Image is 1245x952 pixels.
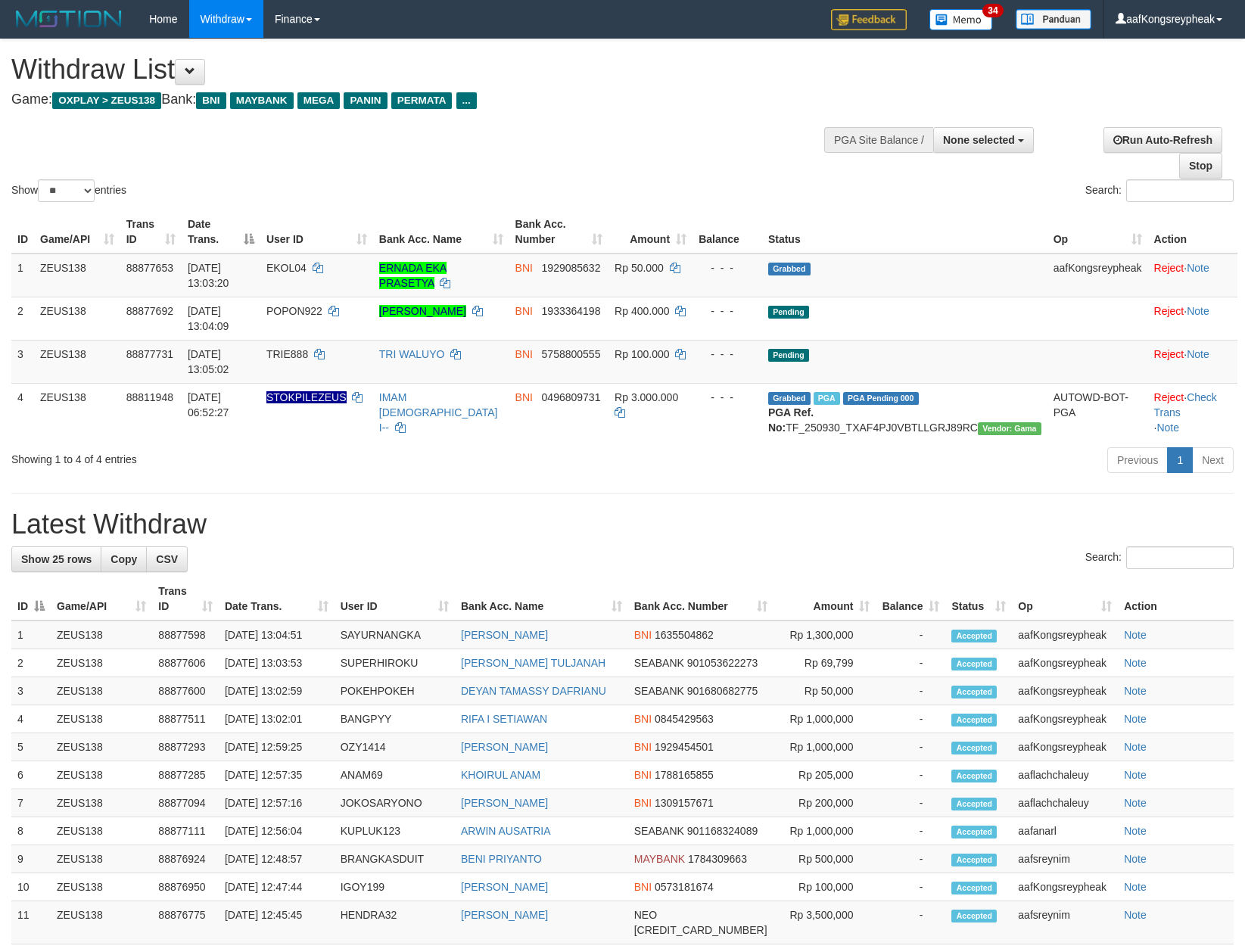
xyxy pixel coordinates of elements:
td: ZEUS138 [51,733,152,761]
td: 88877600 [152,677,219,705]
a: Note [1124,797,1147,809]
span: BNI [515,348,533,360]
td: 88877606 [152,649,219,677]
span: 34 [982,4,1003,17]
a: ERNADA EKA PRASETYA [379,262,447,289]
span: EKOL04 [266,262,307,274]
span: Copy 5758800555 to clipboard [542,348,601,360]
td: HENDRA32 [335,901,455,944]
td: - [876,733,945,761]
span: Copy 1309157671 to clipboard [655,797,714,809]
span: PANIN [344,92,387,109]
label: Search: [1085,546,1234,569]
td: TF_250930_TXAF4PJ0VBTLLGRJ89RC [762,383,1047,441]
td: 2 [11,649,51,677]
div: Showing 1 to 4 of 4 entries [11,446,507,467]
span: SEABANK [634,685,684,697]
td: aafsreynim [1012,845,1118,873]
td: Rp 1,000,000 [773,705,876,733]
td: - [876,845,945,873]
span: Copy 5859457105823572 to clipboard [634,924,767,936]
td: [DATE] 13:03:53 [219,649,335,677]
td: Rp 100,000 [773,873,876,901]
td: 88877111 [152,817,219,845]
a: Stop [1179,153,1222,179]
span: CSV [156,553,178,565]
td: [DATE] 12:48:57 [219,845,335,873]
th: ID: activate to sort column descending [11,577,51,621]
a: ARWIN AUSATRIA [461,825,551,837]
span: Accepted [951,882,997,894]
th: Amount: activate to sort column ascending [608,210,693,254]
a: Note [1124,685,1147,697]
td: OZY1414 [335,733,455,761]
span: Copy 0496809731 to clipboard [542,391,601,403]
div: - - - [699,347,756,362]
a: Note [1187,305,1209,317]
td: KUPLUK123 [335,817,455,845]
td: ZEUS138 [51,901,152,944]
span: Accepted [951,770,997,782]
a: Note [1124,713,1147,725]
td: ZEUS138 [51,677,152,705]
span: 88877731 [126,348,173,360]
input: Search: [1126,179,1234,202]
a: DEYAN TAMASSY DAFRIANU [461,685,606,697]
td: [DATE] 13:04:51 [219,621,335,649]
td: ZEUS138 [51,789,152,817]
span: BNI [634,881,652,893]
td: 88877285 [152,761,219,789]
td: ZEUS138 [34,254,120,297]
label: Show entries [11,179,126,202]
a: Reject [1154,391,1184,403]
span: MAYBANK [230,92,294,109]
td: aaflachchaleuy [1012,761,1118,789]
td: POKEHPOKEH [335,677,455,705]
td: - [876,873,945,901]
td: aafKongsreypheak [1012,733,1118,761]
a: KHOIRUL ANAM [461,769,540,781]
span: Copy 1635504862 to clipboard [655,629,714,641]
a: Note [1124,909,1147,921]
td: Rp 1,000,000 [773,733,876,761]
th: Game/API: activate to sort column ascending [34,210,120,254]
td: 1 [11,254,34,297]
td: [DATE] 13:02:59 [219,677,335,705]
th: User ID: activate to sort column ascending [260,210,373,254]
div: - - - [699,303,756,319]
span: 88877653 [126,262,173,274]
span: Copy 1929085632 to clipboard [542,262,601,274]
a: [PERSON_NAME] TULJANAH [461,657,605,669]
h1: Latest Withdraw [11,509,1234,540]
span: None selected [943,134,1015,146]
a: Note [1156,422,1179,434]
td: 88876775 [152,901,219,944]
span: [DATE] 06:52:27 [188,391,229,418]
a: 1 [1167,447,1193,473]
td: 3 [11,677,51,705]
td: 10 [11,873,51,901]
a: Note [1124,881,1147,893]
span: Copy 0573181674 to clipboard [655,881,714,893]
th: Date Trans.: activate to sort column ascending [219,577,335,621]
span: BNI [634,769,652,781]
td: 88877293 [152,733,219,761]
td: 4 [11,705,51,733]
a: CSV [146,546,188,572]
span: Accepted [951,826,997,838]
span: Copy 1784309663 to clipboard [688,853,747,865]
td: IGOY199 [335,873,455,901]
a: Next [1192,447,1234,473]
td: [DATE] 12:57:35 [219,761,335,789]
span: Copy 901053622273 to clipboard [687,657,758,669]
span: Accepted [951,910,997,922]
td: [DATE] 12:45:45 [219,901,335,944]
td: aafanarl [1012,817,1118,845]
b: PGA Ref. No: [768,406,814,434]
span: PERMATA [391,92,453,109]
td: AUTOWD-BOT-PGA [1047,383,1148,441]
td: - [876,789,945,817]
button: None selected [933,127,1034,153]
td: [DATE] 12:57:16 [219,789,335,817]
span: Grabbed [768,392,811,405]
